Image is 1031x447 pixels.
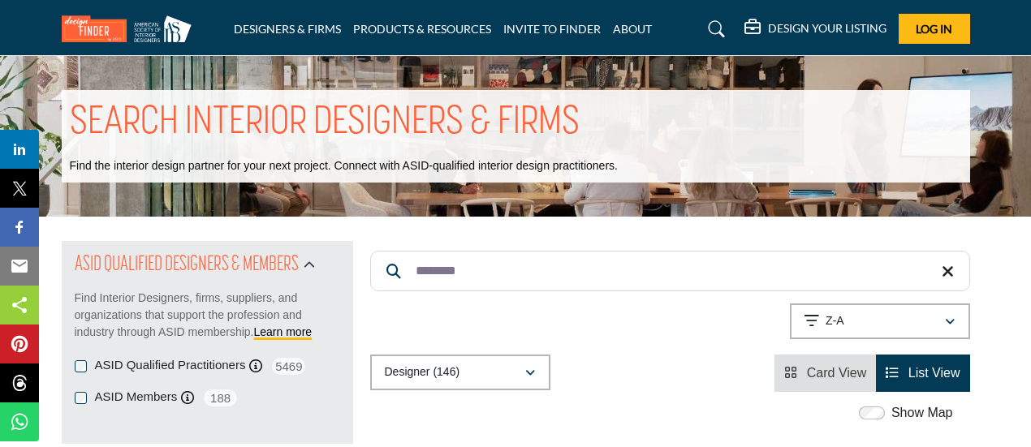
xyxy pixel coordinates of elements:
a: DESIGNERS & FIRMS [234,22,341,36]
span: Log In [916,22,952,36]
input: Search Keyword [370,251,970,291]
a: ABOUT [613,22,652,36]
p: Z-A [826,313,844,329]
span: 188 [202,388,239,408]
a: INVITE TO FINDER [503,22,601,36]
label: Show Map [891,403,953,423]
a: Search [692,16,736,42]
h2: ASID QUALIFIED DESIGNERS & MEMBERS [75,251,299,280]
p: Designer (146) [385,364,460,380]
a: PRODUCTS & RESOURCES [353,22,491,36]
p: Find the interior design partner for your next project. Connect with ASID-qualified interior desi... [70,158,618,174]
button: Z-A [790,303,970,339]
h5: DESIGN YOUR LISTING [768,21,886,36]
input: ASID Members checkbox [75,392,87,404]
li: Card View [774,355,876,392]
a: View List [886,366,960,380]
label: ASID Qualified Practitioners [95,356,246,375]
span: Card View [807,366,867,380]
li: List View [876,355,969,392]
a: View Card [784,366,866,380]
label: ASID Members [95,388,178,406]
h1: SEARCH INTERIOR DESIGNERS & FIRMS [70,98,580,148]
span: 5469 [270,356,307,376]
span: List View [908,366,960,380]
button: Log In [899,14,970,44]
img: Site Logo [62,15,200,42]
a: Learn more [254,325,313,338]
div: DESIGN YOUR LISTING [744,19,886,39]
button: Designer (146) [370,355,550,390]
p: Find Interior Designers, firms, suppliers, and organizations that support the profession and indu... [75,290,340,341]
input: ASID Qualified Practitioners checkbox [75,360,87,372]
